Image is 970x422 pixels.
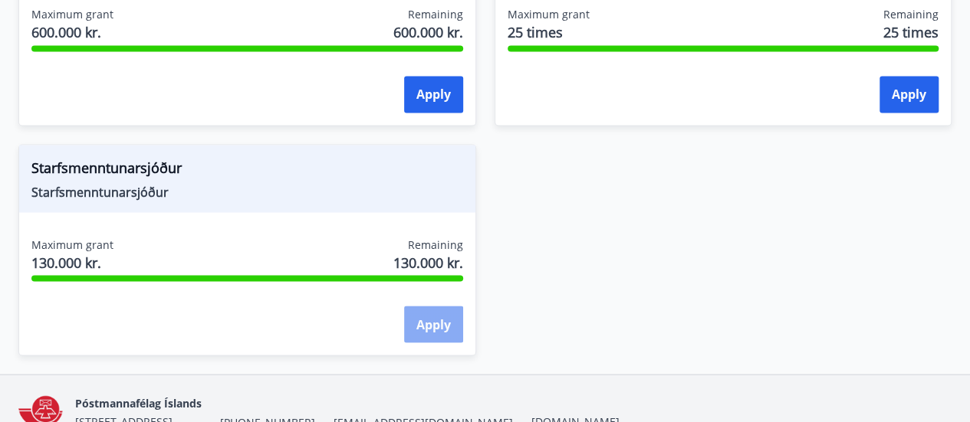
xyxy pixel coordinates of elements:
[883,22,939,42] span: 25 times
[75,395,202,410] span: Póstmannafélag Íslands
[31,252,113,272] span: 130.000 kr.
[508,22,590,42] span: 25 times
[31,237,113,252] span: Maximum grant
[393,252,463,272] span: 130.000 kr.
[883,7,939,22] span: Remaining
[393,22,463,42] span: 600.000 kr.
[31,7,113,22] span: Maximum grant
[880,76,939,113] button: Apply
[31,183,463,200] span: Starfsmenntunarsjóður
[404,306,463,342] button: Apply
[408,237,463,252] span: Remaining
[508,7,590,22] span: Maximum grant
[404,76,463,113] button: Apply
[31,157,463,183] span: Starfsmenntunarsjóður
[408,7,463,22] span: Remaining
[31,22,113,42] span: 600.000 kr.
